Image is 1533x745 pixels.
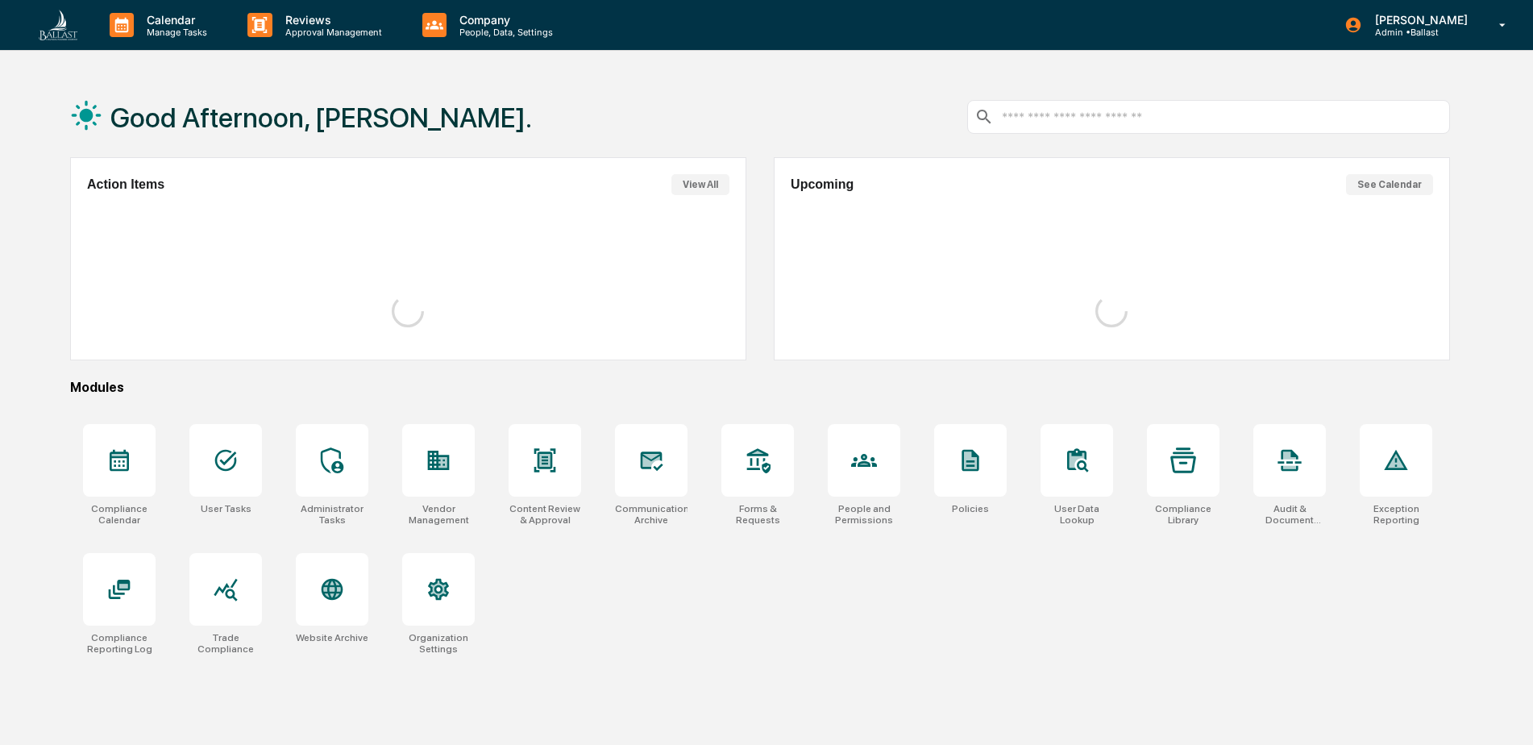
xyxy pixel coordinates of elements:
[296,632,368,643] div: Website Archive
[1253,503,1326,526] div: Audit & Document Logs
[1147,503,1219,526] div: Compliance Library
[134,27,215,38] p: Manage Tasks
[272,13,390,27] p: Reviews
[721,503,794,526] div: Forms & Requests
[791,177,854,192] h2: Upcoming
[1362,27,1476,38] p: Admin • Ballast
[296,503,368,526] div: Administrator Tasks
[201,503,251,514] div: User Tasks
[828,503,900,526] div: People and Permissions
[110,102,532,134] h1: Good Afternoon, [PERSON_NAME].
[1041,503,1113,526] div: User Data Lookup
[402,632,475,655] div: Organization Settings
[952,503,989,514] div: Policies
[447,27,561,38] p: People, Data, Settings
[1360,503,1432,526] div: Exception Reporting
[615,503,688,526] div: Communications Archive
[70,380,1450,395] div: Modules
[1346,174,1433,195] button: See Calendar
[189,632,262,655] div: Trade Compliance
[87,177,164,192] h2: Action Items
[134,13,215,27] p: Calendar
[447,13,561,27] p: Company
[83,632,156,655] div: Compliance Reporting Log
[402,503,475,526] div: Vendor Management
[509,503,581,526] div: Content Review & Approval
[671,174,729,195] button: View All
[39,10,77,40] img: logo
[1362,13,1476,27] p: [PERSON_NAME]
[83,503,156,526] div: Compliance Calendar
[272,27,390,38] p: Approval Management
